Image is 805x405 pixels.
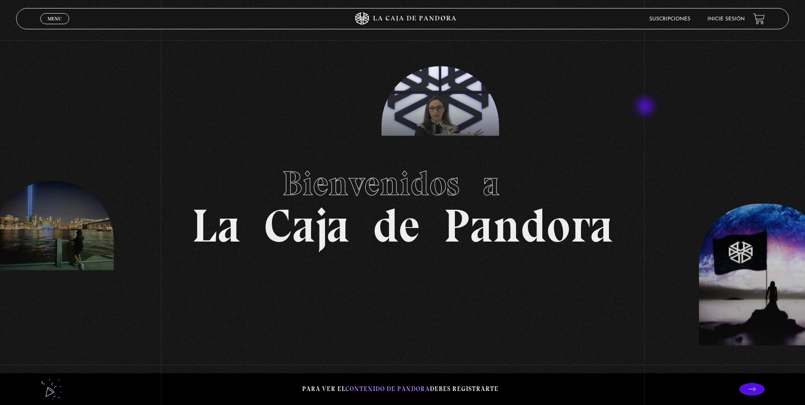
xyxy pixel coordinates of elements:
span: Bienvenidos a [282,163,523,204]
a: Suscripciones [649,17,690,22]
h1: La Caja de Pandora [192,156,613,249]
a: Inicie sesión [707,17,745,22]
p: Para ver el debes registrarte [302,383,499,395]
span: Cerrar [45,23,65,29]
span: Menu [48,16,62,21]
span: contenido de Pandora [345,385,430,393]
a: View your shopping cart [753,13,765,25]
